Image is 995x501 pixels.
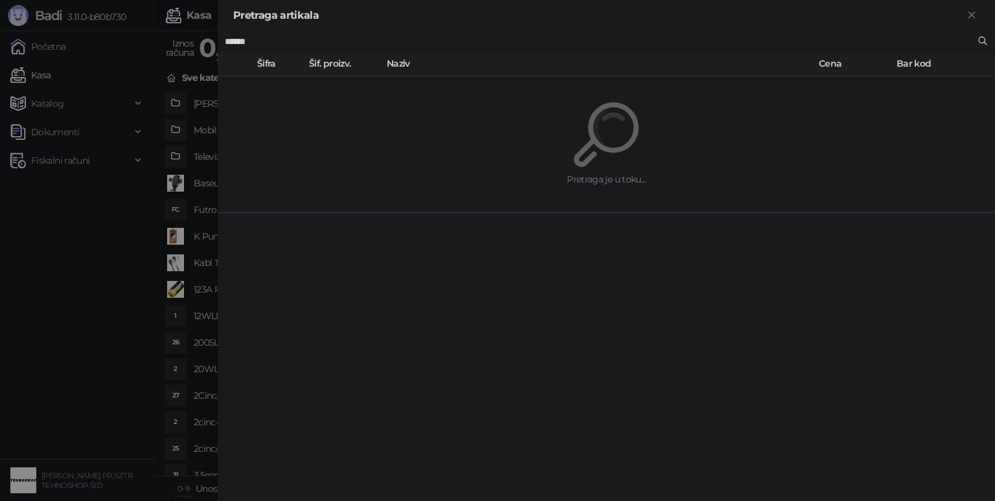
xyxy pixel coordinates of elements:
[891,51,995,76] th: Bar kod
[252,51,304,76] th: Šifra
[964,8,979,23] button: Zatvori
[233,8,964,23] div: Pretraga artikala
[304,51,382,76] th: Šif. proizv.
[249,172,964,186] div: Pretraga je u toku...
[382,51,814,76] th: Naziv
[814,51,891,76] th: Cena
